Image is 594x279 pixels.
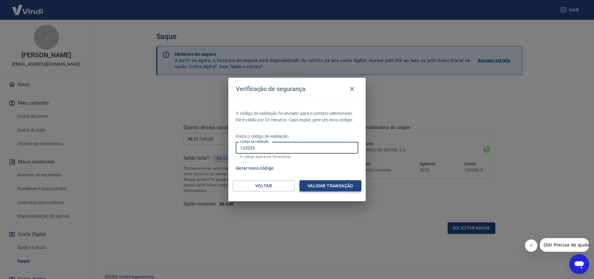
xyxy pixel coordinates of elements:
[236,110,358,123] p: O código de validação foi enviado para o contato selecionado. Ele é válido por 03 minutos. Caso e...
[240,139,269,144] label: Código de validação
[233,180,295,192] button: Voltar
[525,239,537,252] iframe: Fechar mensagem
[569,254,589,274] iframe: Botão para abrir a janela de mensagens
[4,4,52,9] span: Olá! Precisa de ajuda?
[240,155,354,159] p: O código expira em 03 minutos.
[299,180,361,192] button: Validar transação
[233,163,276,174] button: Gerar novo código
[236,133,358,140] p: Insira o código de validação
[540,238,589,252] iframe: Mensagem da empresa
[236,85,305,93] h4: Verificação de segurança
